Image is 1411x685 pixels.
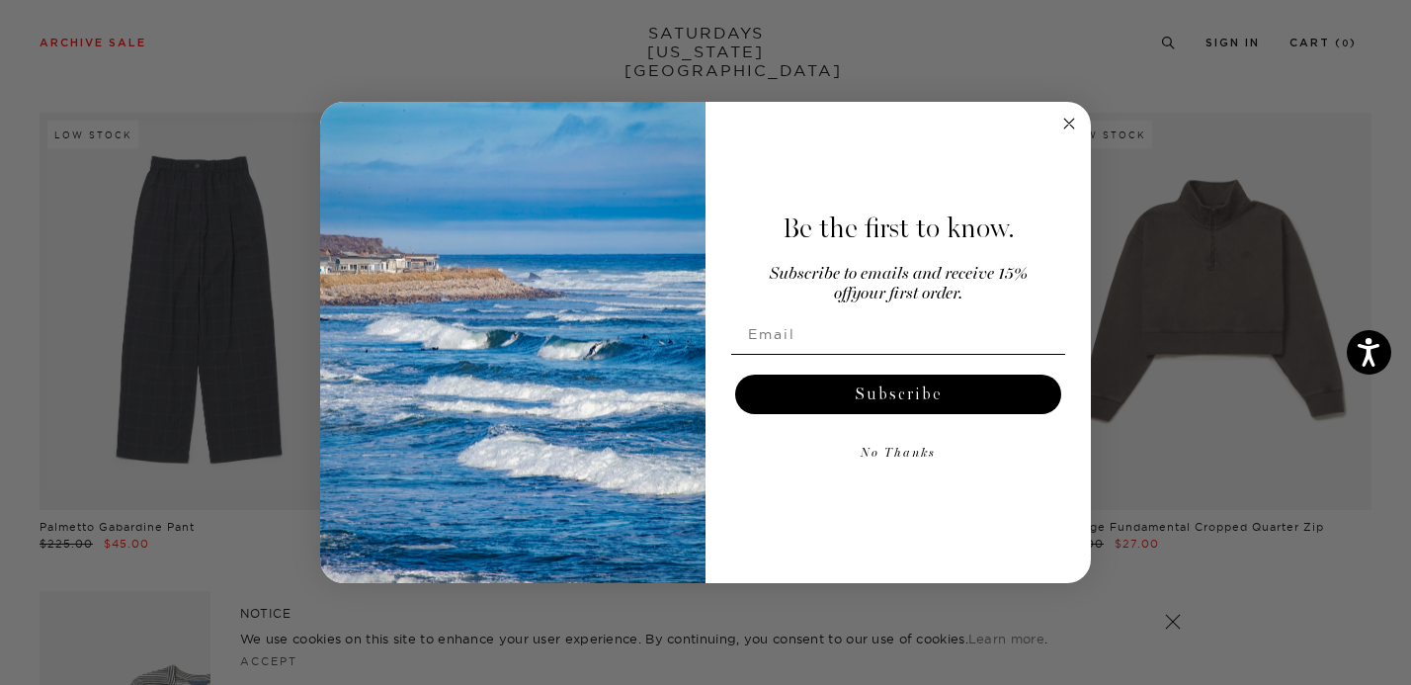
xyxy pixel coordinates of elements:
[731,314,1065,354] input: Email
[770,266,1028,283] span: Subscribe to emails and receive 15%
[731,434,1065,473] button: No Thanks
[834,286,852,302] span: off
[783,212,1015,245] span: Be the first to know.
[1057,112,1081,135] button: Close dialog
[735,375,1061,414] button: Subscribe
[852,286,962,302] span: your first order.
[731,354,1065,355] img: underline
[320,102,705,584] img: 125c788d-000d-4f3e-b05a-1b92b2a23ec9.jpeg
